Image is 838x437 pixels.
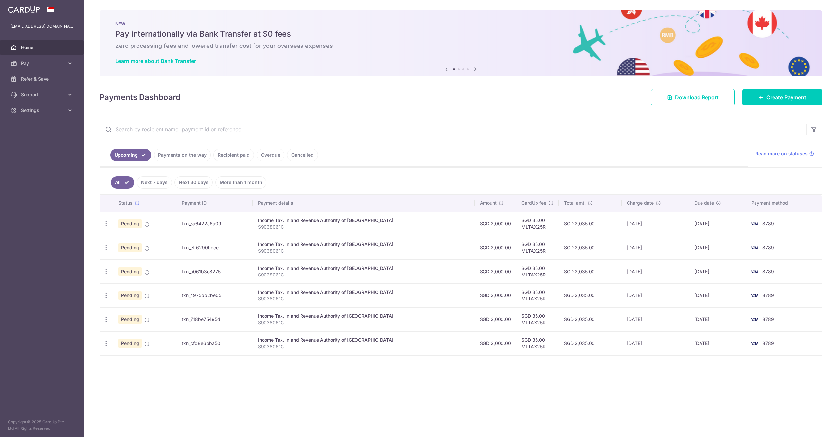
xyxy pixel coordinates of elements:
td: [DATE] [689,259,746,283]
span: 8789 [762,340,774,346]
th: Payment ID [176,195,253,212]
span: Support [21,91,64,98]
td: [DATE] [622,212,689,236]
input: Search by recipient name, payment id or reference [100,119,806,140]
span: Charge date [627,200,654,206]
span: Pending [118,243,142,252]
a: Cancelled [287,149,318,161]
td: SGD 35.00 MLTAX25R [516,307,559,331]
td: [DATE] [689,236,746,259]
img: Bank Card [748,315,761,323]
td: txn_4975bb2be05 [176,283,253,307]
a: All [111,176,134,189]
a: Next 30 days [174,176,213,189]
div: Income Tax. Inland Revenue Authority of [GEOGRAPHIC_DATA] [258,265,469,272]
img: CardUp [8,5,40,13]
td: [DATE] [689,283,746,307]
a: Recipient paid [213,149,254,161]
img: Bank Card [748,268,761,275]
td: SGD 35.00 MLTAX25R [516,236,559,259]
td: txn_718be75495d [176,307,253,331]
a: Next 7 days [137,176,172,189]
p: S9038061C [258,343,469,350]
div: Income Tax. Inland Revenue Authority of [GEOGRAPHIC_DATA] [258,313,469,319]
span: Amount [480,200,497,206]
td: SGD 2,035.00 [559,236,622,259]
p: NEW [115,21,807,26]
a: Download Report [651,89,735,105]
div: Income Tax. Inland Revenue Authority of [GEOGRAPHIC_DATA] [258,241,469,248]
div: Income Tax. Inland Revenue Authority of [GEOGRAPHIC_DATA] [258,217,469,224]
td: [DATE] [622,331,689,355]
td: SGD 35.00 MLTAX25R [516,212,559,236]
div: Income Tax. Inland Revenue Authority of [GEOGRAPHIC_DATA] [258,337,469,343]
span: 8789 [762,245,774,250]
td: SGD 2,000.00 [475,259,516,283]
td: SGD 35.00 MLTAX25R [516,331,559,355]
span: Status [118,200,133,206]
td: SGD 2,035.00 [559,331,622,355]
span: 8789 [762,293,774,298]
p: S9038061C [258,272,469,278]
td: SGD 2,035.00 [559,283,622,307]
span: Create Payment [766,93,806,101]
span: Pending [118,315,142,324]
td: SGD 35.00 MLTAX25R [516,283,559,307]
p: S9038061C [258,224,469,230]
a: Upcoming [110,149,151,161]
span: Total amt. [564,200,586,206]
p: S9038061C [258,295,469,302]
span: Refer & Save [21,76,64,82]
td: [DATE] [622,259,689,283]
span: Home [21,44,64,51]
td: txn_5a6422a6a09 [176,212,253,236]
td: [DATE] [622,307,689,331]
a: Payments on the way [154,149,211,161]
span: Pending [118,291,142,300]
h6: Zero processing fees and lowered transfer cost for your overseas expenses [115,42,807,50]
img: Bank Card [748,244,761,252]
td: [DATE] [622,236,689,259]
p: S9038061C [258,248,469,254]
span: CardUp fee [521,200,546,206]
td: txn_a061b3e8275 [176,259,253,283]
td: [DATE] [689,331,746,355]
td: SGD 2,035.00 [559,307,622,331]
div: Income Tax. Inland Revenue Authority of [GEOGRAPHIC_DATA] [258,289,469,295]
td: SGD 2,000.00 [475,236,516,259]
h4: Payments Dashboard [100,91,181,103]
td: [DATE] [689,212,746,236]
td: SGD 2,035.00 [559,259,622,283]
span: Settings [21,107,64,114]
th: Payment details [253,195,475,212]
td: SGD 2,000.00 [475,283,516,307]
span: Download Report [675,93,719,101]
span: 8789 [762,221,774,226]
p: [EMAIL_ADDRESS][DOMAIN_NAME] [10,23,73,29]
h5: Pay internationally via Bank Transfer at $0 fees [115,29,807,39]
a: Learn more about Bank Transfer [115,58,196,64]
img: Bank Card [748,339,761,347]
a: Read more on statuses [756,150,814,157]
td: SGD 35.00 MLTAX25R [516,259,559,283]
span: Pending [118,219,142,228]
img: Bank transfer banner [100,10,822,76]
p: S9038061C [258,319,469,326]
td: SGD 2,000.00 [475,307,516,331]
a: Overdue [257,149,284,161]
span: Read more on statuses [756,150,808,157]
td: SGD 2,000.00 [475,331,516,355]
span: Pay [21,60,64,66]
td: txn_eff6290bcce [176,236,253,259]
th: Payment method [746,195,822,212]
span: 8789 [762,269,774,274]
td: [DATE] [689,307,746,331]
a: Create Payment [742,89,822,105]
td: txn_cfd8e6bba50 [176,331,253,355]
a: More than 1 month [215,176,266,189]
img: Bank Card [748,292,761,299]
td: [DATE] [622,283,689,307]
span: Pending [118,339,142,348]
td: SGD 2,035.00 [559,212,622,236]
span: Due date [694,200,714,206]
